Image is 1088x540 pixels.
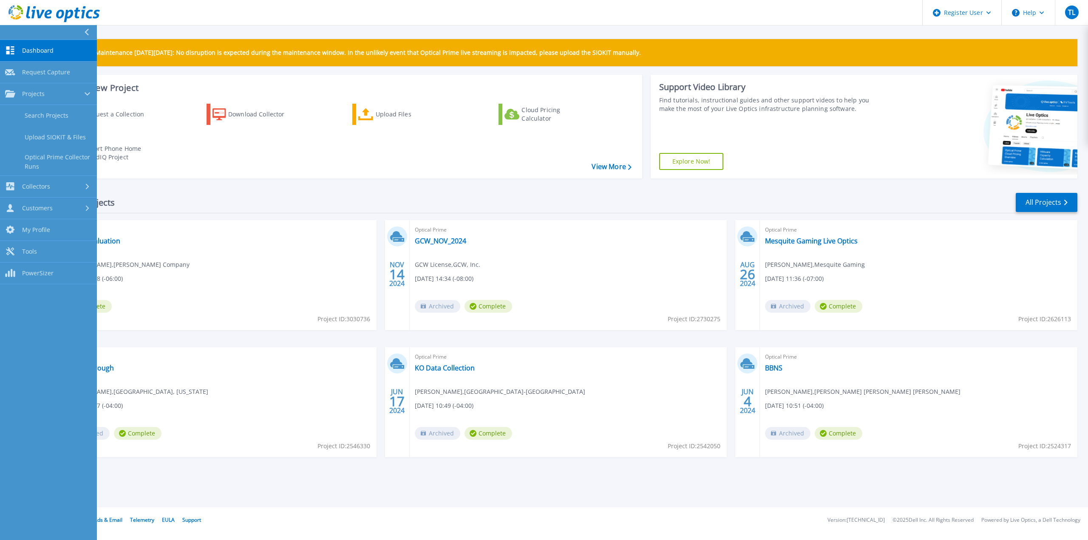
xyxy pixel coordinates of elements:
span: Dashboard [22,47,54,54]
div: AUG 2024 [739,259,756,290]
span: 17 [389,398,405,405]
a: All Projects [1016,193,1077,212]
span: [DATE] 10:49 (-04:00) [415,401,473,410]
div: Cloud Pricing Calculator [521,106,589,123]
span: Archived [765,300,810,313]
span: Optical Prime [415,352,722,362]
a: Cloud Pricing Calculator [499,104,593,125]
span: Optical Prime [64,225,371,235]
span: Project ID: 2542050 [668,441,720,451]
span: [PERSON_NAME] , [PERSON_NAME] [PERSON_NAME] [PERSON_NAME] [765,387,960,396]
span: [DATE] 14:34 (-08:00) [415,274,473,283]
span: Project ID: 3030736 [317,314,370,324]
span: Project ID: 2626113 [1018,314,1071,324]
li: Version: [TECHNICAL_ID] [827,517,885,523]
div: Download Collector [228,106,296,123]
span: [PERSON_NAME] , [GEOGRAPHIC_DATA], [US_STATE] [64,387,208,396]
span: Collectors [22,183,50,190]
span: Archived [415,427,460,440]
a: View More [592,163,631,171]
span: 14 [389,271,405,278]
div: Import Phone Home CloudIQ Project [83,144,150,161]
a: Telemetry [130,516,154,523]
span: Customers [22,204,53,212]
span: [PERSON_NAME] , [GEOGRAPHIC_DATA]-[GEOGRAPHIC_DATA] [415,387,585,396]
span: Archived [415,300,460,313]
a: KO Data Collection [415,364,475,372]
span: 26 [740,271,755,278]
h3: Start a New Project [60,83,631,93]
span: Project ID: 2730275 [668,314,720,324]
div: Request a Collection [85,106,153,123]
a: GCW_NOV_2024 [415,237,466,245]
a: Download Collector [207,104,301,125]
span: [PERSON_NAME] , [PERSON_NAME] Company [64,260,190,269]
span: [DATE] 10:51 (-04:00) [765,401,824,410]
span: Optical Prime [64,352,371,362]
span: Project ID: 2546330 [317,441,370,451]
span: Archived [765,427,810,440]
p: Scheduled Maintenance [DATE][DATE]: No disruption is expected during the maintenance window. In t... [63,49,641,56]
a: Request a Collection [60,104,155,125]
a: Ads & Email [94,516,122,523]
span: [PERSON_NAME] , Mesquite Gaming [765,260,865,269]
a: Upload Files [352,104,447,125]
div: JUN 2024 [389,386,405,417]
span: Optical Prime [765,225,1072,235]
span: 4 [744,398,751,405]
span: Complete [465,427,512,440]
a: Mesquite Gaming Live Optics [765,237,858,245]
span: TL [1068,9,1075,16]
li: Powered by Live Optics, a Dell Technology [981,517,1080,523]
div: Upload Files [376,106,444,123]
div: Find tutorials, instructional guides and other support videos to help you make the most of your L... [659,96,880,113]
span: GCW License , GCW, Inc. [415,260,480,269]
span: Optical Prime [415,225,722,235]
li: © 2025 Dell Inc. All Rights Reserved [892,517,974,523]
div: NOV 2024 [389,259,405,290]
span: Optical Prime [765,352,1072,362]
div: JUN 2024 [739,386,756,417]
a: Support [182,516,201,523]
span: Tools [22,248,37,255]
a: EULA [162,516,175,523]
span: PowerSizer [22,269,54,277]
span: Request Capture [22,68,70,76]
span: My Profile [22,226,50,234]
a: BBNS [765,364,782,372]
span: Complete [465,300,512,313]
span: Complete [114,427,161,440]
span: [DATE] 11:36 (-07:00) [765,274,824,283]
span: Projects [22,90,45,98]
a: Explore Now! [659,153,724,170]
span: Complete [815,427,862,440]
span: Complete [815,300,862,313]
div: Support Video Library [659,82,880,93]
span: Project ID: 2524317 [1018,441,1071,451]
